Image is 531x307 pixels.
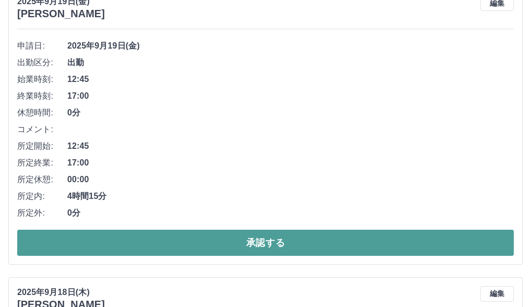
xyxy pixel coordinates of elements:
span: 2025年9月19日(金) [67,40,514,52]
span: 所定内: [17,190,67,203]
span: 0分 [67,207,514,219]
span: 終業時刻: [17,90,67,102]
span: 17:00 [67,157,514,169]
span: 4時間15分 [67,190,514,203]
span: 12:45 [67,140,514,152]
span: 所定開始: [17,140,67,152]
span: 申請日: [17,40,67,52]
span: 出勤 [67,56,514,69]
span: 00:00 [67,173,514,186]
span: 休憩時間: [17,107,67,119]
span: 所定外: [17,207,67,219]
button: 承認する [17,230,514,256]
h3: [PERSON_NAME] [17,8,105,20]
span: 始業時刻: [17,73,67,86]
span: 17:00 [67,90,514,102]
span: 出勤区分: [17,56,67,69]
span: 所定休憩: [17,173,67,186]
p: 2025年9月18日(木) [17,286,105,299]
span: 0分 [67,107,514,119]
button: 編集 [480,286,514,302]
span: コメント: [17,123,67,136]
span: 所定終業: [17,157,67,169]
span: 12:45 [67,73,514,86]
